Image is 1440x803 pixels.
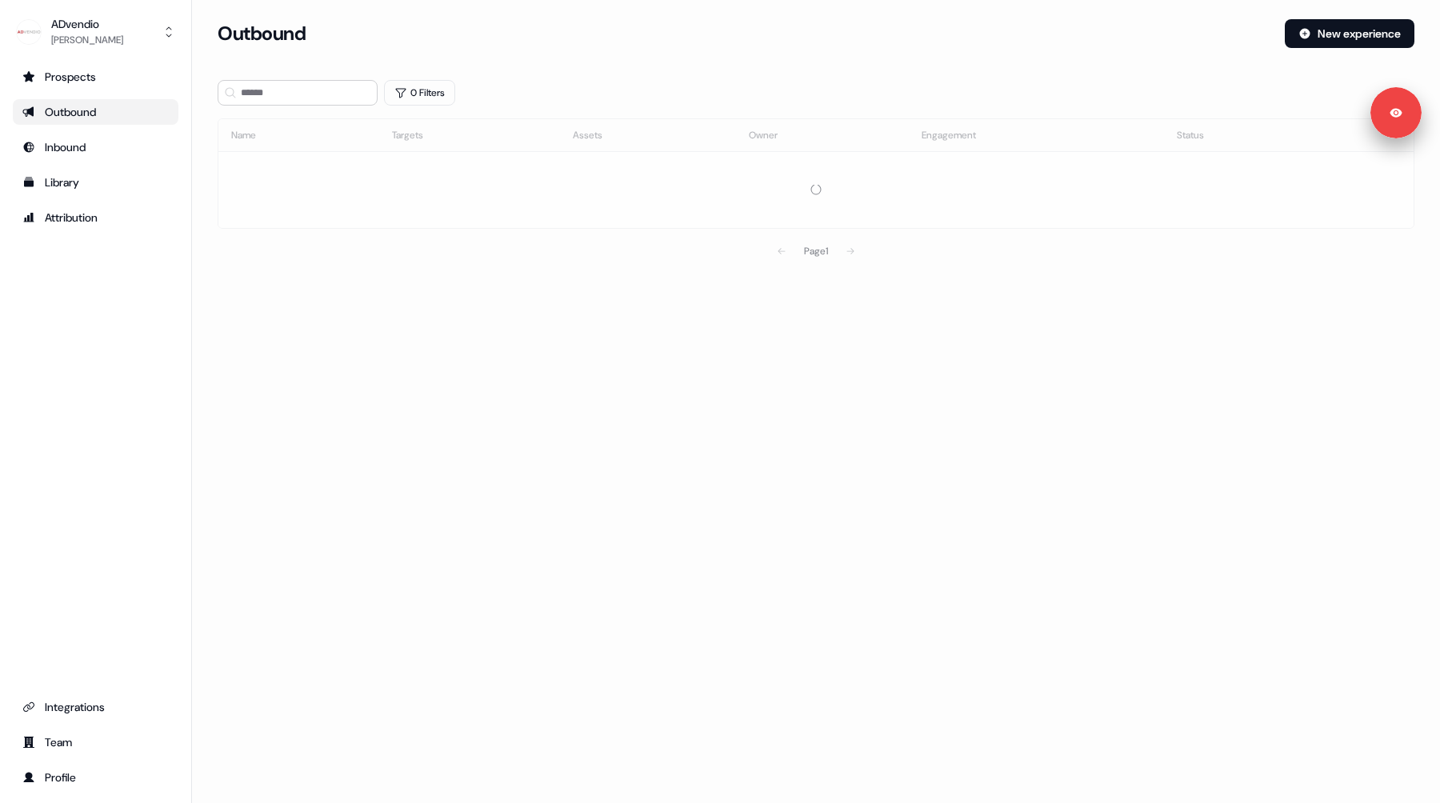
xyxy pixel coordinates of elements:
a: Go to templates [13,170,178,195]
a: Go to Inbound [13,134,178,160]
a: Go to team [13,729,178,755]
div: Profile [22,769,169,785]
button: 0 Filters [384,80,455,106]
a: Go to integrations [13,694,178,720]
a: Go to profile [13,765,178,790]
div: [PERSON_NAME] [51,32,123,48]
a: Go to attribution [13,205,178,230]
div: Inbound [22,139,169,155]
h3: Outbound [218,22,306,46]
button: New experience [1285,19,1414,48]
div: Prospects [22,69,169,85]
div: ADvendio [51,16,123,32]
button: ADvendio[PERSON_NAME] [13,13,178,51]
a: Go to prospects [13,64,178,90]
div: Outbound [22,104,169,120]
div: Attribution [22,210,169,226]
div: Team [22,734,169,750]
div: Library [22,174,169,190]
a: Go to outbound experience [13,99,178,125]
div: Integrations [22,699,169,715]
